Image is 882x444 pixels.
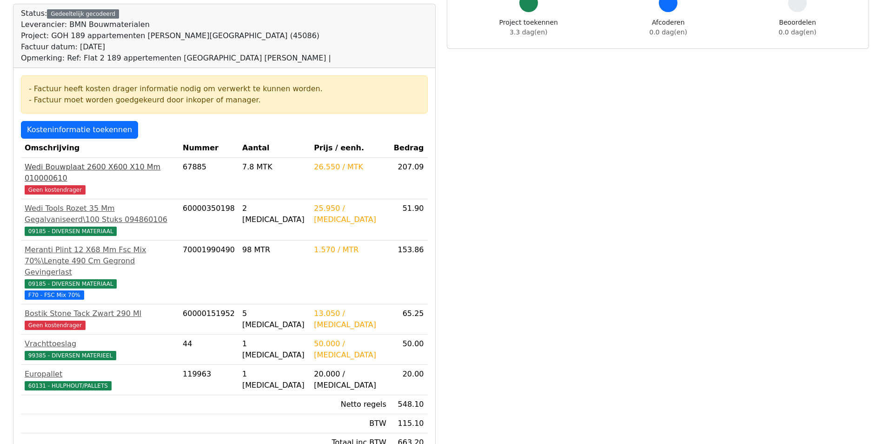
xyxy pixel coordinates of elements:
a: Vrachttoeslag99385 - DIVERSEN MATERIEEL [25,338,175,361]
a: Bostik Stone Tack Zwart 290 MlGeen kostendrager [25,308,175,330]
div: Factuur datum: [DATE] [21,41,331,53]
th: Aantal [239,139,310,158]
div: Leverancier: BMN Bouwmaterialen [21,19,331,30]
td: 115.10 [390,414,428,433]
div: 1 [MEDICAL_DATA] [242,369,306,391]
span: 0.0 dag(en) [650,28,687,36]
div: 20.000 / [MEDICAL_DATA] [314,369,386,391]
div: Vrachttoeslag [25,338,175,350]
div: 2 [MEDICAL_DATA] [242,203,306,225]
span: 99385 - DIVERSEN MATERIEEL [25,351,116,360]
div: 7.8 MTK [242,161,306,173]
td: 67885 [179,158,239,199]
div: 13.050 / [MEDICAL_DATA] [314,308,386,330]
div: Meranti Plint 12 X68 Mm Fsc Mix 70%\Lengte 490 Cm Gegrond Gevingerlast [25,244,175,278]
div: Status: [21,8,331,64]
div: Beoordelen [779,18,816,37]
span: F70 - FSC Mix 70% [25,290,84,300]
td: Netto regels [310,395,390,414]
div: 1 [MEDICAL_DATA] [242,338,306,361]
div: Wedi Tools Rozet 35 Mm Gegalvaniseerd\100 Stuks 094860106 [25,203,175,225]
div: Europallet [25,369,175,380]
div: - Factuur heeft kosten drager informatie nodig om verwerkt te kunnen worden. [29,83,420,94]
td: 20.00 [390,365,428,395]
div: Afcoderen [650,18,687,37]
th: Prijs / eenh. [310,139,390,158]
span: Geen kostendrager [25,321,86,330]
div: Gedeeltelijk gecodeerd [47,9,119,19]
td: 207.09 [390,158,428,199]
a: Meranti Plint 12 X68 Mm Fsc Mix 70%\Lengte 490 Cm Gegrond Gevingerlast09185 - DIVERSEN MATERIAAL ... [25,244,175,300]
td: 50.00 [390,335,428,365]
div: Project: GOH 189 appartementen [PERSON_NAME][GEOGRAPHIC_DATA] (45086) [21,30,331,41]
td: 65.25 [390,304,428,335]
span: Geen kostendrager [25,185,86,195]
div: - Factuur moet worden goedgekeurd door inkoper of manager. [29,94,420,106]
td: BTW [310,414,390,433]
td: 153.86 [390,241,428,304]
span: 0.0 dag(en) [779,28,816,36]
div: 98 MTR [242,244,306,256]
td: 119963 [179,365,239,395]
span: 3.3 dag(en) [510,28,547,36]
th: Bedrag [390,139,428,158]
div: 5 [MEDICAL_DATA] [242,308,306,330]
span: 09185 - DIVERSEN MATERIAAL [25,227,117,236]
div: Project toekennen [499,18,558,37]
a: Wedi Tools Rozet 35 Mm Gegalvaniseerd\100 Stuks 09486010609185 - DIVERSEN MATERIAAL [25,203,175,236]
td: 60000350198 [179,199,239,241]
div: Bostik Stone Tack Zwart 290 Ml [25,308,175,319]
td: 548.10 [390,395,428,414]
div: Opmerking: Ref: Flat 2 189 appertementen [GEOGRAPHIC_DATA] [PERSON_NAME] | [21,53,331,64]
div: 50.000 / [MEDICAL_DATA] [314,338,386,361]
div: Wedi Bouwplaat 2600 X600 X10 Mm 010000610 [25,161,175,184]
span: 09185 - DIVERSEN MATERIAAL [25,279,117,289]
span: 60131 - HULPHOUT/PALLETS [25,381,112,390]
a: Kosteninformatie toekennen [21,121,138,139]
td: 51.90 [390,199,428,241]
a: Wedi Bouwplaat 2600 X600 X10 Mm 010000610Geen kostendrager [25,161,175,195]
td: 60000151952 [179,304,239,335]
div: 25.950 / [MEDICAL_DATA] [314,203,386,225]
th: Nummer [179,139,239,158]
a: Europallet60131 - HULPHOUT/PALLETS [25,369,175,391]
div: 1.570 / MTR [314,244,386,256]
div: 26.550 / MTK [314,161,386,173]
td: 44 [179,335,239,365]
th: Omschrijving [21,139,179,158]
td: 70001990490 [179,241,239,304]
